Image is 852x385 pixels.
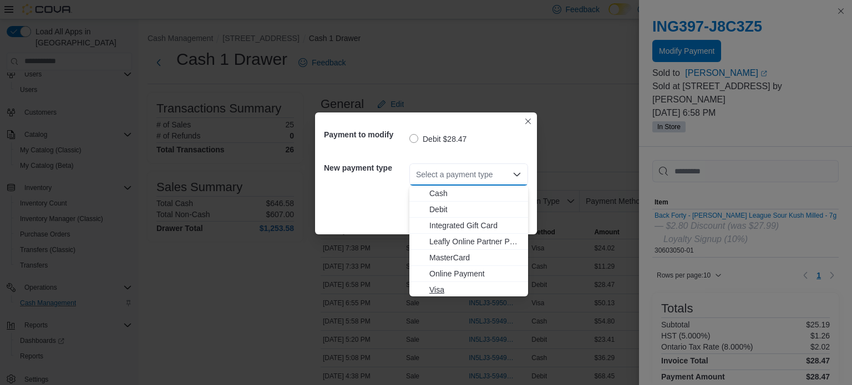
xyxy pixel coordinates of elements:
span: Visa [429,284,521,295]
button: Close list of options [513,170,521,179]
span: Online Payment [429,268,521,279]
span: Leafly Online Partner Payment [429,236,521,247]
span: MasterCard [429,252,521,263]
span: Integrated Gift Card [429,220,521,231]
button: Visa [409,282,528,298]
button: MasterCard [409,250,528,266]
button: Online Payment [409,266,528,282]
span: Cash [429,188,521,199]
h5: Payment to modify [324,124,407,146]
button: Integrated Gift Card [409,218,528,234]
button: Debit [409,202,528,218]
button: Closes this modal window [521,115,535,128]
button: Cash [409,186,528,202]
input: Accessible screen reader label [416,168,417,181]
div: Choose from the following options [409,186,528,298]
label: Debit $28.47 [409,132,466,146]
h5: New payment type [324,157,407,179]
span: Debit [429,204,521,215]
button: Leafly Online Partner Payment [409,234,528,250]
